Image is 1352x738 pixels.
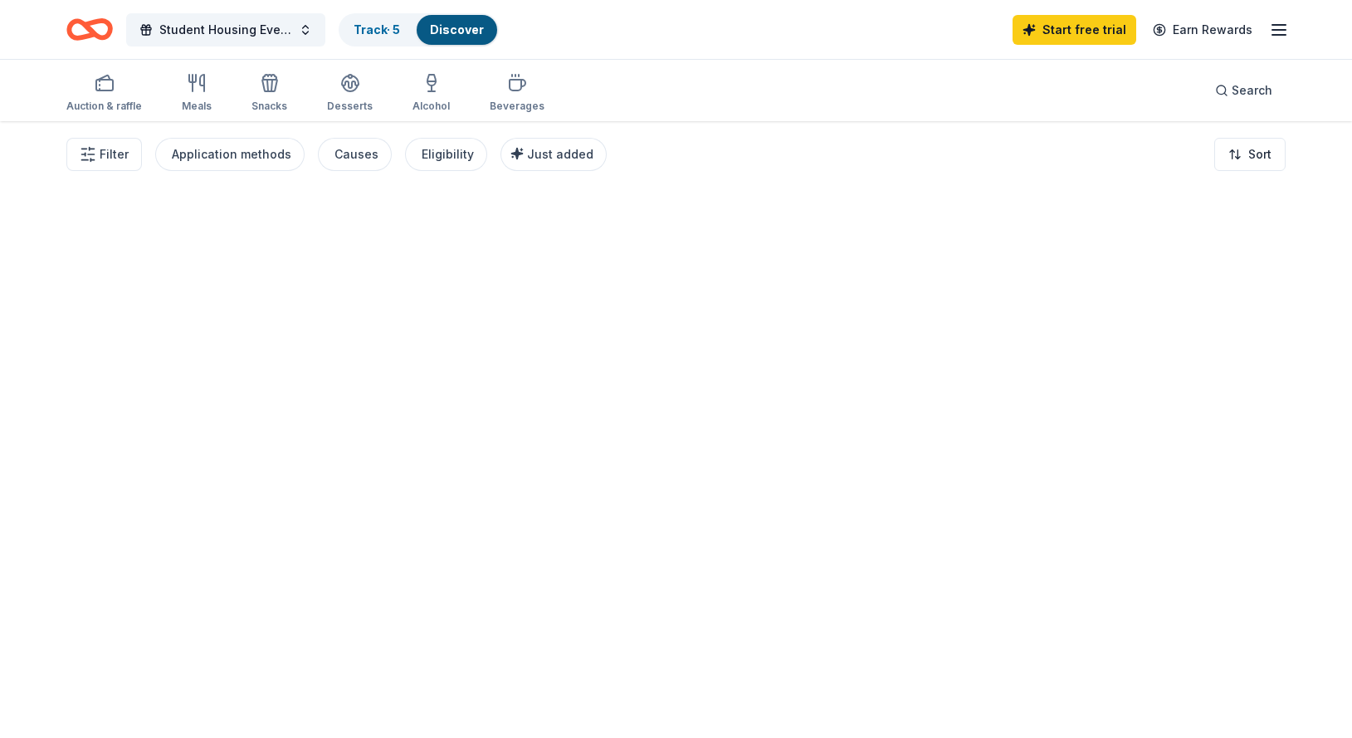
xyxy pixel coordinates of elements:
[66,100,142,113] div: Auction & raffle
[500,138,607,171] button: Just added
[251,66,287,121] button: Snacks
[172,144,291,164] div: Application methods
[339,13,499,46] button: Track· 5Discover
[1202,74,1286,107] button: Search
[1232,81,1272,100] span: Search
[66,138,142,171] button: Filter
[1013,15,1136,45] a: Start free trial
[318,138,392,171] button: Causes
[100,144,129,164] span: Filter
[422,144,474,164] div: Eligibility
[182,66,212,121] button: Meals
[405,138,487,171] button: Eligibility
[490,66,544,121] button: Beverages
[155,138,305,171] button: Application methods
[182,100,212,113] div: Meals
[66,10,113,49] a: Home
[527,147,593,161] span: Just added
[334,144,378,164] div: Causes
[490,100,544,113] div: Beverages
[126,13,325,46] button: Student Housing Events
[159,20,292,40] span: Student Housing Events
[354,22,400,37] a: Track· 5
[412,100,450,113] div: Alcohol
[1248,144,1271,164] span: Sort
[251,100,287,113] div: Snacks
[430,22,484,37] a: Discover
[1143,15,1262,45] a: Earn Rewards
[327,66,373,121] button: Desserts
[327,100,373,113] div: Desserts
[1214,138,1286,171] button: Sort
[66,66,142,121] button: Auction & raffle
[412,66,450,121] button: Alcohol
